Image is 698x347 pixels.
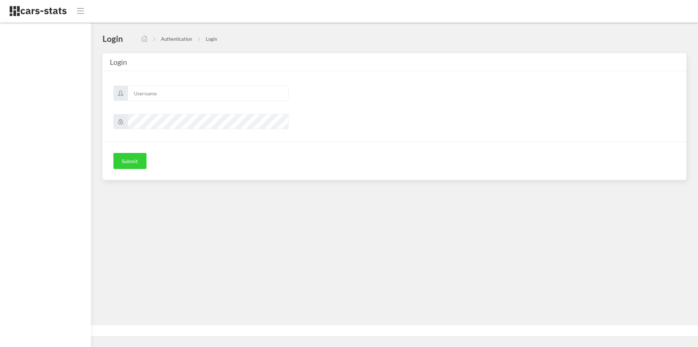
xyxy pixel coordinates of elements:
[206,36,217,42] a: Login
[103,33,123,44] h4: Login
[9,5,67,17] img: navbar brand
[110,58,127,66] span: Login
[128,86,289,101] input: Username
[113,153,147,169] button: Submit
[161,36,192,42] a: Authentication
